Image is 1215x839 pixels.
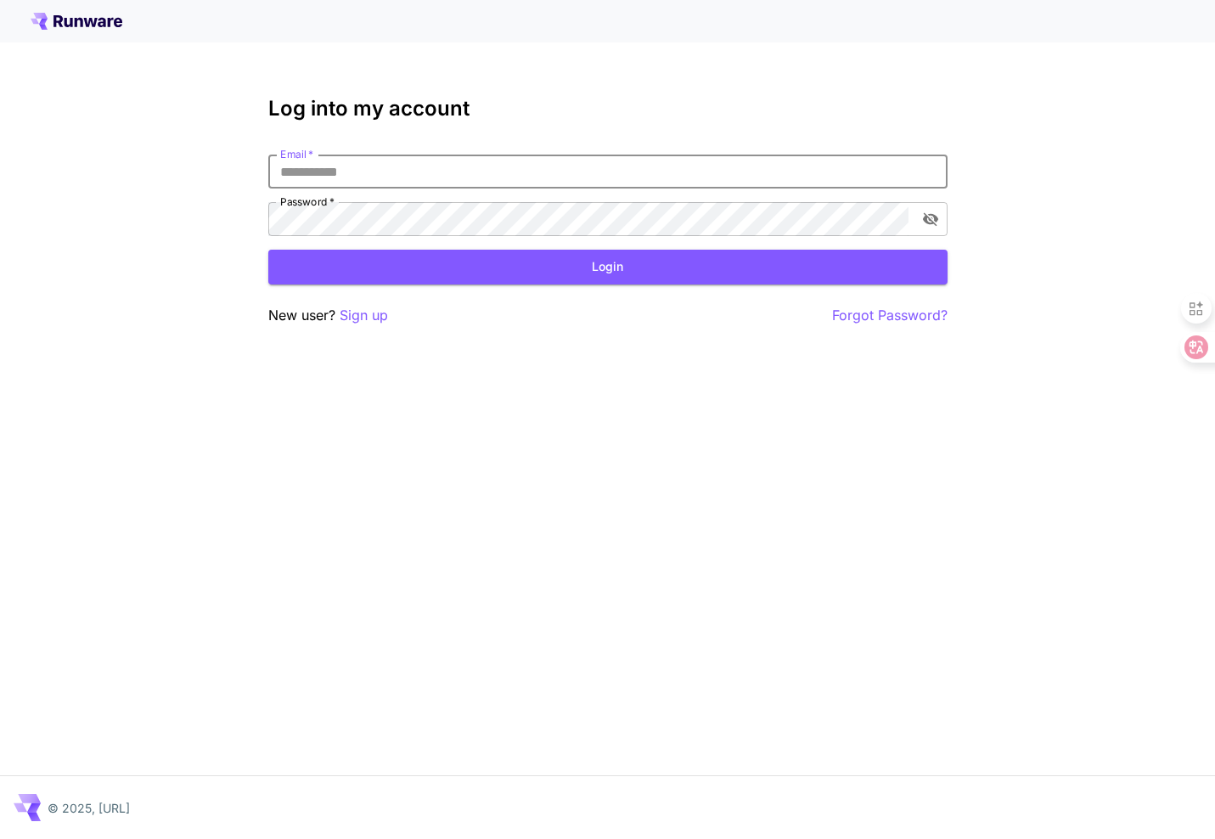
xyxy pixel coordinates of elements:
button: Login [268,250,948,284]
p: © 2025, [URL] [48,799,130,817]
button: Sign up [340,305,388,326]
label: Email [280,147,313,161]
button: Forgot Password? [832,305,948,326]
label: Password [280,194,335,209]
button: toggle password visibility [915,204,946,234]
p: New user? [268,305,388,326]
h3: Log into my account [268,97,948,121]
